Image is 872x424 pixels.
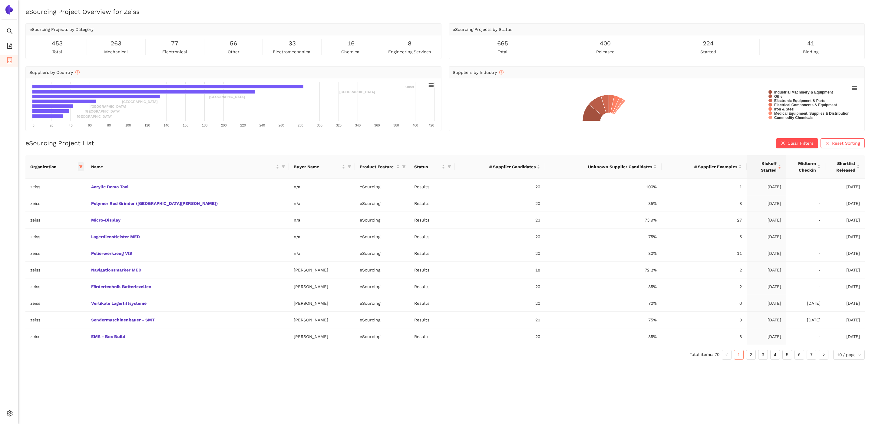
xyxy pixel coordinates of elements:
[837,350,861,359] span: 10 / page
[832,140,860,146] span: Reset Sorting
[409,155,455,179] th: this column's title is Status,this column is sortable
[662,155,747,179] th: this column's title is # Supplier Examples,this column is sortable
[545,155,662,179] th: this column's title is Unknown Supplier Candidates,this column is sortable
[460,163,535,170] span: # Supplier Candidates
[807,350,816,360] li: 7
[596,48,615,55] span: released
[409,195,455,212] td: Results
[289,262,355,278] td: [PERSON_NAME]
[273,48,312,55] span: electromechanical
[782,350,792,360] li: 5
[414,163,441,170] span: Status
[360,163,395,170] span: Product Feature
[794,350,804,360] li: 6
[747,278,786,295] td: [DATE]
[280,162,286,171] span: filter
[409,328,455,345] td: Results
[279,123,284,127] text: 260
[289,228,355,245] td: n/a
[25,295,86,312] td: zeiss
[30,163,77,170] span: Organization
[163,123,169,127] text: 140
[722,350,732,360] li: Previous Page
[294,163,341,170] span: Buyer Name
[78,162,84,171] span: filter
[455,295,545,312] td: 20
[453,70,504,75] span: Suppliers by Industry
[786,312,825,328] td: [DATE]
[455,155,545,179] th: this column's title is # Supplier Candidates,this column is sortable
[545,262,662,278] td: 72.2%
[600,39,611,48] span: 400
[455,328,545,345] td: 20
[786,155,825,179] th: this column's title is Midterm Checkin,this column is sortable
[402,165,406,169] span: filter
[85,110,121,113] text: [GEOGRAPHIC_DATA]
[393,123,399,127] text: 380
[355,195,409,212] td: eSourcing
[355,212,409,228] td: eSourcing
[25,328,86,345] td: zeiss
[746,350,755,359] a: 2
[771,350,780,359] a: 4
[774,103,837,107] text: Electrical Components & Equipment
[25,262,86,278] td: zeiss
[786,245,825,262] td: -
[4,5,14,15] img: Logo
[240,123,246,127] text: 220
[355,228,409,245] td: eSourcing
[88,123,92,127] text: 60
[50,123,53,127] text: 20
[703,39,714,48] span: 224
[758,350,768,359] a: 3
[747,312,786,328] td: [DATE]
[409,179,455,195] td: Results
[746,350,756,360] li: 2
[355,179,409,195] td: eSourcing
[788,140,813,146] span: Clear Filters
[825,212,865,228] td: [DATE]
[289,312,355,328] td: [PERSON_NAME]
[455,179,545,195] td: 20
[774,107,794,111] text: Iron & Steel
[819,350,828,360] button: right
[125,123,131,127] text: 100
[725,353,728,357] span: left
[825,278,865,295] td: [DATE]
[662,195,747,212] td: 8
[747,228,786,245] td: [DATE]
[289,328,355,345] td: [PERSON_NAME]
[25,312,86,328] td: zeiss
[25,278,86,295] td: zeiss
[786,228,825,245] td: -
[52,39,63,48] span: 453
[747,262,786,278] td: [DATE]
[259,123,265,127] text: 240
[409,295,455,312] td: Results
[747,295,786,312] td: [DATE]
[107,123,111,127] text: 80
[355,278,409,295] td: eSourcing
[409,212,455,228] td: Results
[230,39,237,48] span: 56
[791,160,816,173] span: Midterm Checkin
[317,123,322,127] text: 300
[662,228,747,245] td: 5
[75,70,80,74] span: info-circle
[781,141,785,146] span: close
[803,48,818,55] span: bidding
[409,312,455,328] td: Results
[355,312,409,328] td: eSourcing
[662,328,747,345] td: 8
[7,408,13,420] span: setting
[25,212,86,228] td: zeiss
[807,350,816,359] a: 7
[144,123,150,127] text: 120
[662,278,747,295] td: 2
[29,70,80,75] span: Suppliers by Country
[545,328,662,345] td: 85%
[662,262,747,278] td: 2
[747,212,786,228] td: [DATE]
[819,350,828,360] li: Next Page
